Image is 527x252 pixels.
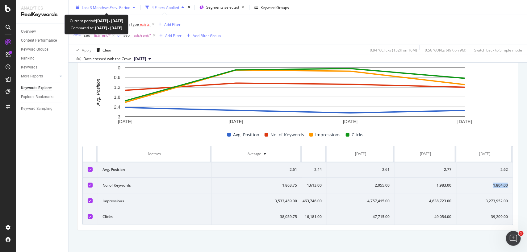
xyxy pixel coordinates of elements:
text: [DATE] [458,119,472,124]
div: 0.56 % URLs ( 49K on 9M ) [425,47,466,52]
iframe: Intercom live chat [506,231,521,246]
button: Add Filter [156,21,181,28]
div: Keyword Groups [261,5,289,10]
div: Keywords Explorer [21,85,52,91]
div: 2.62 [462,167,508,172]
button: Last 3 MonthsvsPrev. Period [73,2,138,12]
span: 1 [519,231,524,236]
div: 1,804.00 [462,183,508,188]
span: ads/rent/* [134,31,152,40]
span: vs Prev. Period [106,5,130,10]
div: Metrics [102,151,207,157]
button: Add Filter [157,32,182,39]
a: Keywords Explorer [21,85,64,91]
div: 3,273,952.00 [462,198,508,204]
div: Add Filter [164,22,181,27]
a: More Reports [21,73,58,80]
div: Add Filter [165,33,182,38]
button: Add Filter Group [184,32,221,39]
a: Keyword Sampling [21,105,64,112]
span: seo [123,33,130,38]
span: list/rent/* [94,31,111,40]
td: Avg. Position [98,162,212,178]
b: [DATE] - [DATE] [96,19,123,24]
div: 2.61 [332,167,390,172]
a: Explorer Bookmarks [21,94,64,100]
span: seo [84,33,90,38]
div: [DATE] [479,151,490,157]
div: Content Performance [21,37,57,44]
a: Content Performance [21,37,64,44]
a: Keyword Groups [21,46,64,53]
td: Clicks [98,209,212,225]
div: Switch back to Simple mode [474,47,522,52]
span: Impressions [316,131,341,138]
button: [DATE] [132,55,153,63]
div: 4,757,415.00 [332,198,390,204]
div: 49,054.00 [400,214,451,220]
span: Segments selected [206,5,239,10]
div: 4,638,723.00 [400,198,451,204]
text: 1.2 [114,85,120,90]
span: 2025 Sep. 1st [134,56,146,62]
div: RealKeywords [21,11,63,18]
div: Add Filter Group [193,33,221,38]
span: = [91,33,93,38]
button: Apply [73,45,91,55]
div: Data crossed with the Crawl [83,56,132,62]
div: 39,209.00 [462,214,508,220]
b: [DATE] - [DATE] [94,26,122,31]
div: Overview [21,28,36,35]
div: 2,055.00 [332,183,390,188]
div: [DATE] [420,151,431,157]
span: exists [140,22,150,27]
td: Impressions [98,193,212,209]
div: 4 Filters Applied [152,5,179,10]
span: Last 3 Months [82,5,106,10]
div: 2.77 [400,167,451,172]
div: Average [248,151,261,157]
text: [DATE] [118,119,132,124]
text: [DATE] [343,119,358,124]
div: 38,039.75 [217,214,297,220]
div: More Reports [21,73,43,80]
div: or [117,33,121,38]
text: 0.6 [114,75,120,80]
div: [DATE] [355,151,366,157]
button: Keyword Groups [252,2,291,12]
div: Ranking [21,55,35,62]
a: Overview [21,28,64,35]
text: 3 [118,114,120,119]
button: or [117,32,121,38]
div: 1,983.00 [400,183,451,188]
button: Clear [94,45,112,55]
td: No. of Keywords [98,178,212,193]
div: Keyword Groups [21,46,48,53]
text: 1.8 [114,94,120,100]
div: A chart. [82,64,507,126]
div: Analytics [21,5,63,11]
div: 3,533,459.00 [217,198,297,204]
button: Switch back to Simple mode [472,45,522,55]
div: times [186,4,192,10]
text: 2.4 [114,104,120,109]
button: Segments selected [197,2,247,12]
a: Keywords [21,64,64,71]
div: 0.94 % Clicks ( 152K on 16M ) [370,47,417,52]
button: 4 Filters Applied [143,2,186,12]
text: [DATE] [229,119,243,124]
div: 1,863.75 [217,183,297,188]
div: 2.61 [217,167,297,172]
div: Keywords [21,64,37,71]
div: Explorer Bookmarks [21,94,54,100]
text: Avg. Position [95,79,101,106]
div: Apply [82,47,91,52]
span: No. of Keywords [271,131,304,138]
div: Compared to: [71,25,122,32]
text: 0 [118,65,120,70]
div: 47,715.00 [332,214,390,220]
div: Clear [102,47,112,52]
div: Keyword Sampling [21,105,52,112]
span: = [131,33,133,38]
div: Current period: [70,18,123,25]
